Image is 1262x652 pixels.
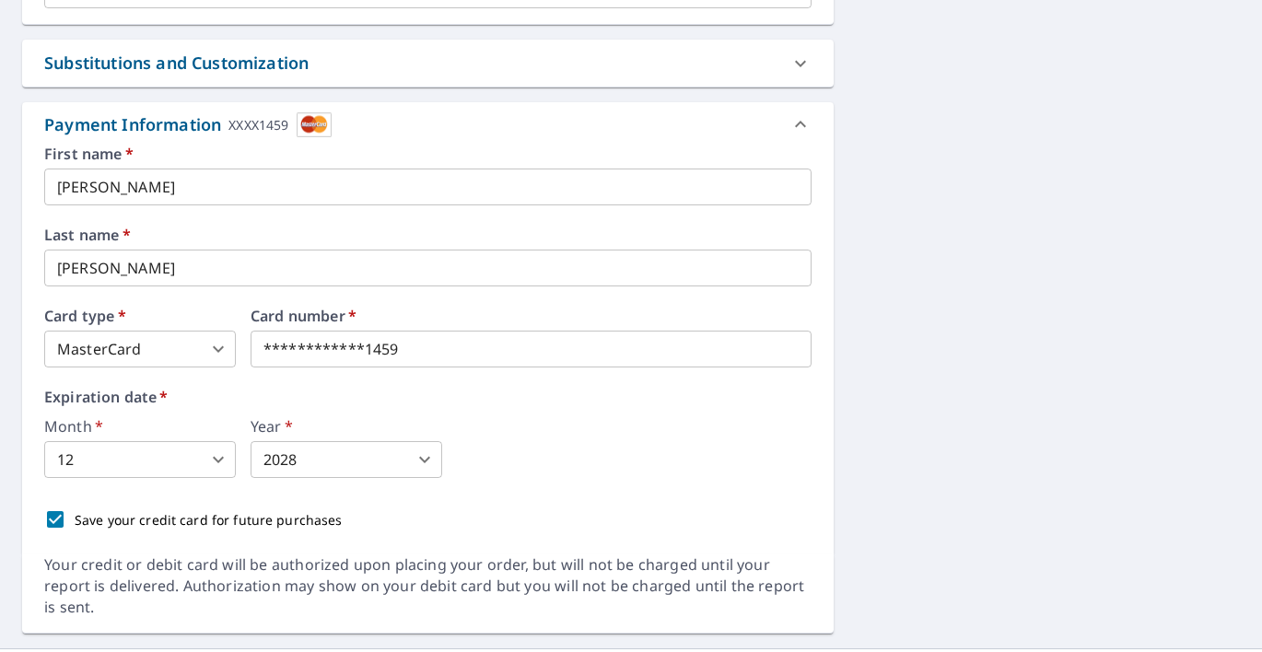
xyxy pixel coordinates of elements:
label: First name [44,146,812,161]
label: Last name [44,227,812,242]
div: Substitutions and Customization [44,51,309,76]
div: XXXX1459 [228,112,288,137]
label: Card type [44,309,236,323]
div: 2028 [251,441,442,478]
div: Substitutions and Customization [22,40,834,87]
img: cardImage [297,112,332,137]
div: Payment Information [44,112,332,137]
label: Card number [251,309,812,323]
p: Save your credit card for future purchases [75,510,343,530]
div: Payment InformationXXXX1459cardImage [22,102,834,146]
label: Month [44,419,236,434]
div: Your credit or debit card will be authorized upon placing your order, but will not be charged unt... [44,554,812,618]
div: MasterCard [44,331,236,367]
label: Expiration date [44,390,812,404]
label: Year [251,419,442,434]
div: 12 [44,441,236,478]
